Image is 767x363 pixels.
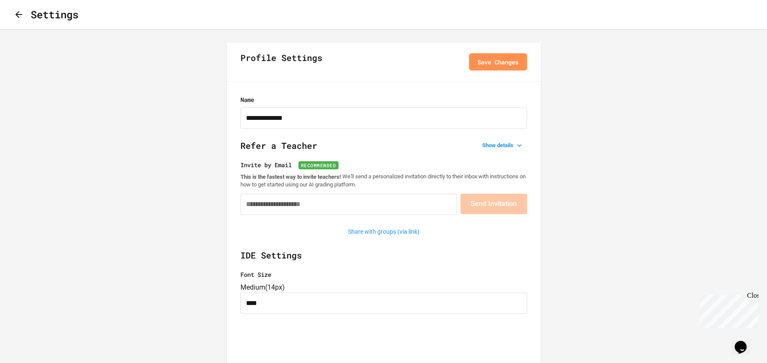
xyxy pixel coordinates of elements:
div: Medium ( 14px ) [240,282,527,293]
h2: Refer a Teacher [240,139,527,160]
h1: Settings [31,7,78,22]
button: Save Changes [469,53,527,70]
p: We'll send a personalized invitation directly to their inbox with instructions on how to get star... [240,173,527,189]
button: Show details [479,139,527,151]
button: Send Invitation [460,194,527,214]
label: Invite by Email [240,160,527,169]
strong: This is the fastest way to invite teachers! [240,173,341,180]
label: Font Size [240,270,527,279]
h2: Profile Settings [240,51,322,73]
iframe: chat widget [696,292,758,328]
div: Chat with us now!Close [3,3,59,54]
iframe: chat widget [731,329,758,354]
h2: IDE Settings [240,249,527,270]
span: Recommended [298,161,339,169]
label: Name [240,95,527,104]
button: Share with groups (via link) [344,225,424,238]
